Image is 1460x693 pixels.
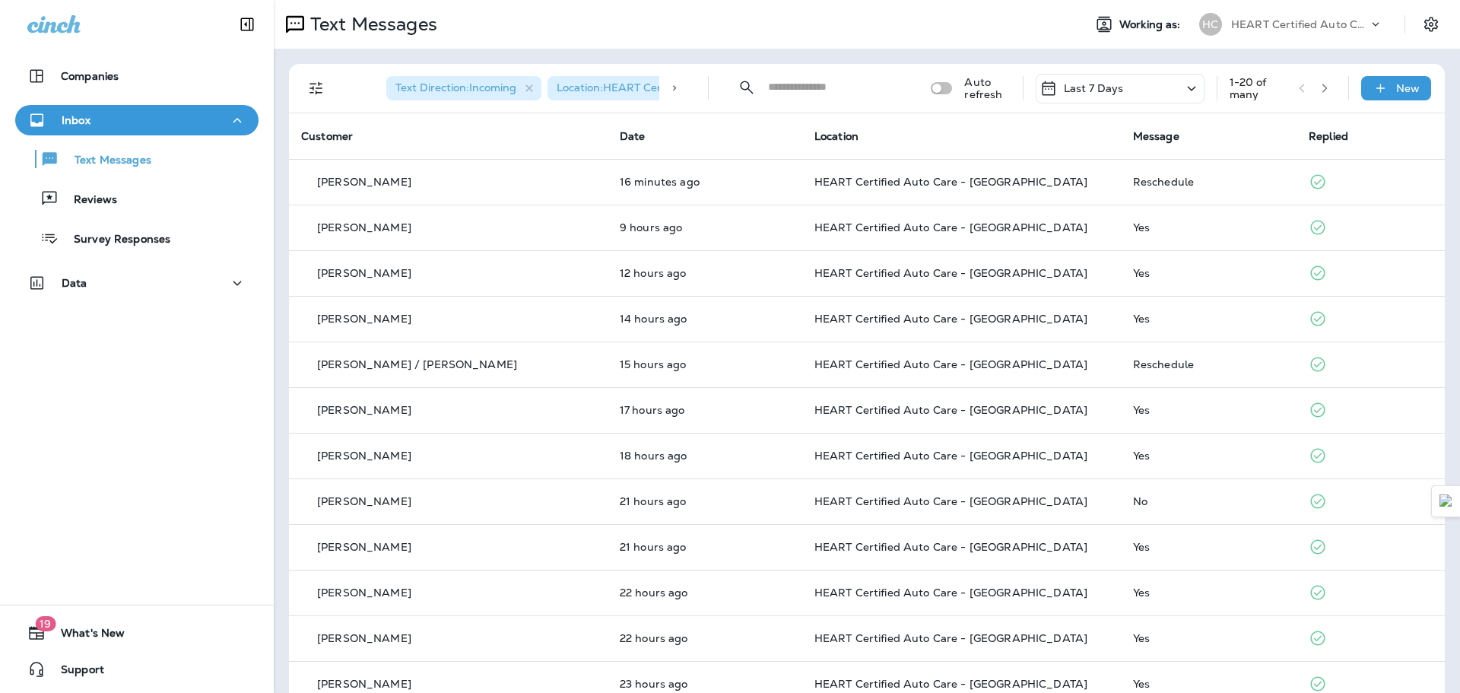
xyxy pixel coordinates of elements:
[1133,358,1284,370] div: Reschedule
[1439,494,1453,508] img: Detect Auto
[814,221,1087,234] span: HEART Certified Auto Care - [GEOGRAPHIC_DATA]
[1133,313,1284,325] div: Yes
[1133,404,1284,416] div: Yes
[15,654,259,685] button: Support
[1133,176,1284,188] div: Reschedule
[814,677,1087,691] span: HEART Certified Auto Care - [GEOGRAPHIC_DATA]
[620,632,790,644] p: Aug 17, 2025 09:49 AM
[61,70,119,82] p: Companies
[620,176,790,188] p: Aug 18, 2025 08:15 AM
[1133,587,1284,599] div: Yes
[620,678,790,690] p: Aug 17, 2025 09:31 AM
[317,358,517,370] p: [PERSON_NAME] / [PERSON_NAME]
[15,105,259,135] button: Inbox
[620,221,790,234] p: Aug 17, 2025 11:26 PM
[620,313,790,325] p: Aug 17, 2025 06:20 PM
[620,450,790,462] p: Aug 17, 2025 01:44 PM
[317,176,411,188] p: [PERSON_NAME]
[814,403,1087,417] span: HEART Certified Auto Care - [GEOGRAPHIC_DATA]
[732,72,762,103] button: Collapse Search
[964,76,1010,100] p: Auto refresh
[1133,678,1284,690] div: Yes
[1396,82,1420,94] p: New
[620,358,790,370] p: Aug 17, 2025 05:19 PM
[620,587,790,599] p: Aug 17, 2025 10:20 AM
[301,129,353,143] span: Customer
[317,495,411,507] p: [PERSON_NAME]
[1309,129,1348,143] span: Replied
[814,449,1087,463] span: HEART Certified Auto Care - [GEOGRAPHIC_DATA]
[620,541,790,553] p: Aug 17, 2025 10:36 AM
[62,277,87,289] p: Data
[317,404,411,416] p: [PERSON_NAME]
[304,13,437,36] p: Text Messages
[814,312,1087,326] span: HEART Certified Auto Care - [GEOGRAPHIC_DATA]
[317,587,411,599] p: [PERSON_NAME]
[15,183,259,215] button: Reviews
[814,540,1087,554] span: HEART Certified Auto Care - [GEOGRAPHIC_DATA]
[620,495,790,507] p: Aug 17, 2025 11:25 AM
[1133,129,1179,143] span: Message
[814,266,1087,280] span: HEART Certified Auto Care - [GEOGRAPHIC_DATA]
[317,541,411,553] p: [PERSON_NAME]
[557,81,872,94] span: Location : HEART Certified Auto Care - [GEOGRAPHIC_DATA]
[814,494,1087,508] span: HEART Certified Auto Care - [GEOGRAPHIC_DATA]
[317,678,411,690] p: [PERSON_NAME]
[62,114,90,126] p: Inbox
[1133,495,1284,507] div: No
[814,175,1087,189] span: HEART Certified Auto Care - [GEOGRAPHIC_DATA]
[317,450,411,462] p: [PERSON_NAME]
[226,9,268,40] button: Collapse Sidebar
[620,267,790,279] p: Aug 17, 2025 08:03 PM
[814,631,1087,645] span: HEART Certified Auto Care - [GEOGRAPHIC_DATA]
[1064,82,1124,94] p: Last 7 Days
[46,627,125,645] span: What's New
[46,663,104,682] span: Support
[1133,541,1284,553] div: Yes
[1231,18,1368,30] p: HEART Certified Auto Care
[15,222,259,254] button: Survey Responses
[1133,632,1284,644] div: Yes
[1199,13,1222,36] div: HC
[59,193,117,208] p: Reviews
[1119,18,1184,31] span: Working as:
[15,61,259,91] button: Companies
[395,81,516,94] span: Text Direction : Incoming
[620,404,790,416] p: Aug 17, 2025 03:09 PM
[317,313,411,325] p: [PERSON_NAME]
[35,616,56,631] span: 19
[317,267,411,279] p: [PERSON_NAME]
[814,358,1087,371] span: HEART Certified Auto Care - [GEOGRAPHIC_DATA]
[317,221,411,234] p: [PERSON_NAME]
[620,129,646,143] span: Date
[814,129,859,143] span: Location
[1417,11,1445,38] button: Settings
[1133,267,1284,279] div: Yes
[15,268,259,298] button: Data
[1230,76,1287,100] div: 1 - 20 of many
[15,143,259,175] button: Text Messages
[1133,221,1284,234] div: Yes
[59,233,170,247] p: Survey Responses
[59,154,151,168] p: Text Messages
[317,632,411,644] p: [PERSON_NAME]
[814,586,1087,599] span: HEART Certified Auto Care - [GEOGRAPHIC_DATA]
[15,618,259,648] button: 19What's New
[547,76,821,100] div: Location:HEART Certified Auto Care - [GEOGRAPHIC_DATA]
[1133,450,1284,462] div: Yes
[386,76,541,100] div: Text Direction:Incoming
[301,73,332,103] button: Filters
